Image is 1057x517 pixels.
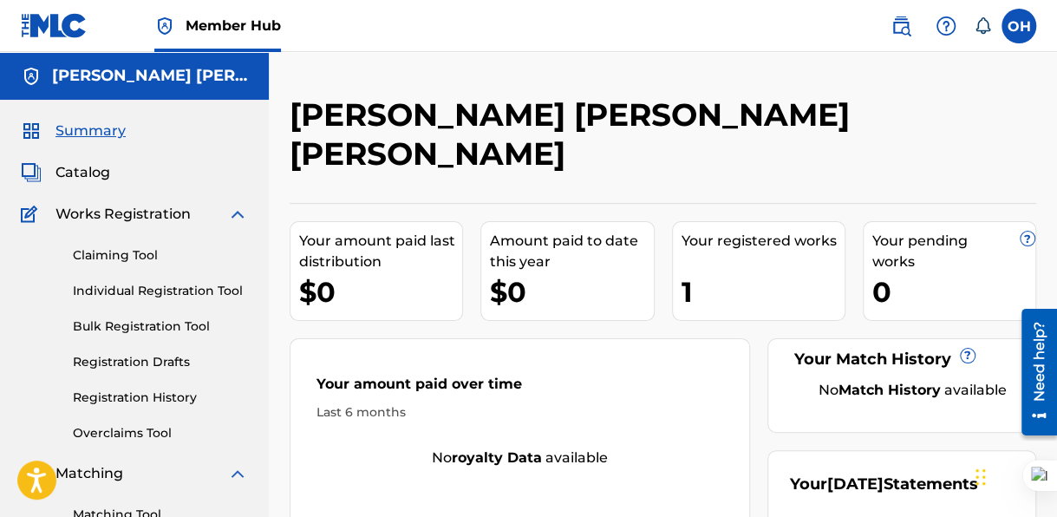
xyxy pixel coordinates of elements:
a: CatalogCatalog [21,162,110,183]
span: ? [1021,232,1034,245]
a: SummarySummary [21,121,126,141]
div: Your amount paid last distribution [299,231,462,272]
a: Registration Drafts [73,353,248,371]
a: Overclaims Tool [73,424,248,442]
div: Your Match History [790,348,1014,371]
img: Works Registration [21,204,43,225]
div: Drag [975,451,986,503]
h5: Oscar Andres Hernandez Martinez [52,66,248,86]
div: User Menu [1002,9,1036,43]
img: help [936,16,956,36]
div: Help [929,9,963,43]
div: $0 [490,272,653,311]
img: expand [227,463,248,484]
div: Notifications [974,17,991,35]
span: Matching [55,463,123,484]
img: Accounts [21,66,42,87]
h2: [PERSON_NAME] [PERSON_NAME] [PERSON_NAME] [290,95,865,173]
iframe: Resource Center [1008,303,1057,441]
div: Your amount paid over time [316,374,723,403]
span: Member Hub [186,16,281,36]
div: Your Statements [790,473,978,496]
div: 0 [872,272,1035,311]
img: expand [227,204,248,225]
span: [DATE] [827,474,884,494]
div: Last 6 months [316,403,723,422]
strong: royalty data [452,449,542,466]
img: Matching [21,463,42,484]
a: Public Search [884,9,918,43]
a: Bulk Registration Tool [73,317,248,336]
img: Catalog [21,162,42,183]
div: $0 [299,272,462,311]
a: Registration History [73,389,248,407]
a: Claiming Tool [73,246,248,265]
div: Your pending works [872,231,1035,272]
span: ? [961,349,975,363]
div: Amount paid to date this year [490,231,653,272]
img: search [891,16,911,36]
strong: Match History [838,382,941,398]
span: Works Registration [55,204,191,225]
img: Summary [21,121,42,141]
img: Top Rightsholder [154,16,175,36]
div: No available [812,380,1014,401]
iframe: Chat Widget [970,434,1057,517]
div: 1 [682,272,845,311]
span: Catalog [55,162,110,183]
div: Your registered works [682,231,845,252]
div: No available [290,448,749,468]
img: MLC Logo [21,13,88,38]
span: Summary [55,121,126,141]
a: Individual Registration Tool [73,282,248,300]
